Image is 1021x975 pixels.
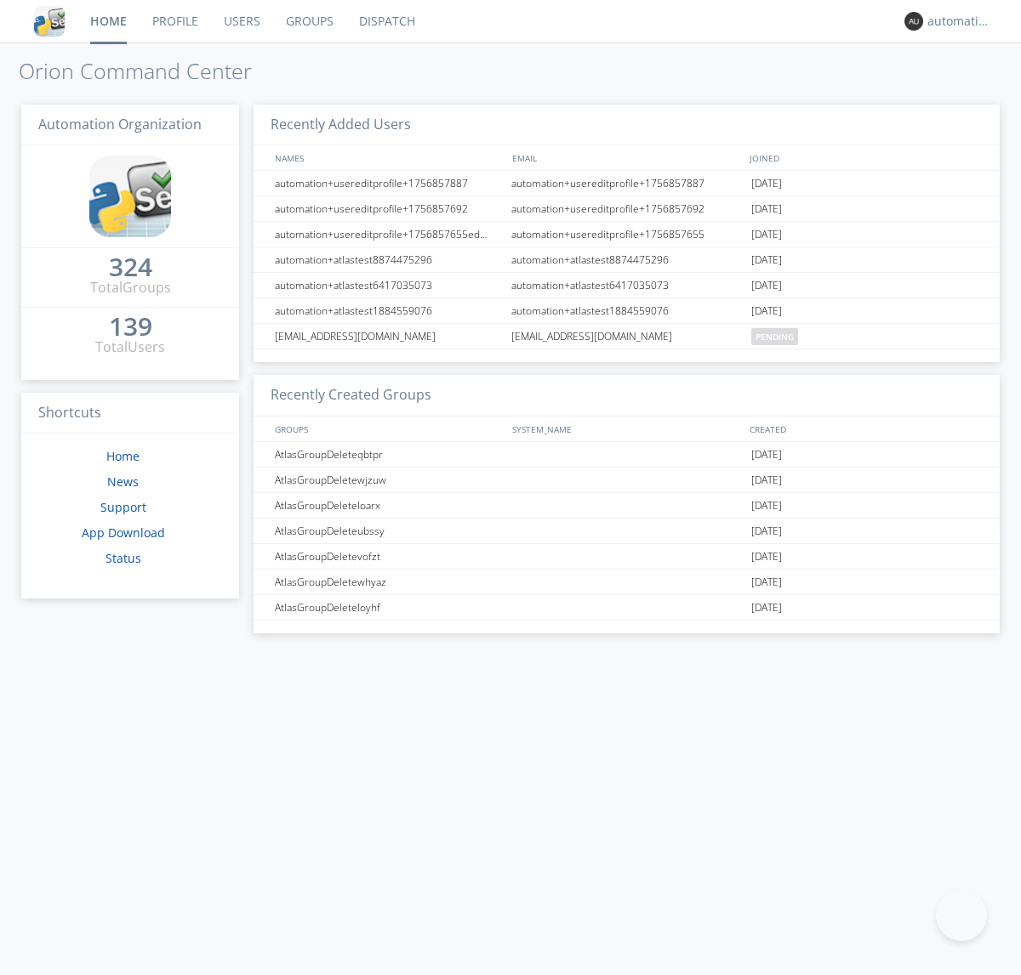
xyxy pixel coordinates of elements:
span: [DATE] [751,519,782,544]
a: automation+atlastest1884559076automation+atlastest1884559076[DATE] [254,298,1000,324]
a: Home [106,448,140,464]
div: AtlasGroupDeleteloarx [271,493,506,518]
h3: Recently Created Groups [254,375,1000,417]
span: [DATE] [751,247,782,273]
h3: Recently Added Users [254,105,1000,146]
a: AtlasGroupDeleteloarx[DATE] [254,493,1000,519]
span: [DATE] [751,222,782,247]
span: pending [751,328,798,345]
a: AtlasGroupDeleteqbtpr[DATE] [254,442,1000,468]
span: [DATE] [751,468,782,493]
div: automation+atlastest6417035073 [507,273,747,298]
h3: Shortcuts [21,393,239,434]
span: [DATE] [751,171,782,196]
a: AtlasGroupDeleteloyhf[DATE] [254,595,1000,621]
div: AtlasGroupDeleteqbtpr [271,442,506,467]
img: 373638.png [904,12,923,31]
a: automation+usereditprofile+1756857692automation+usereditprofile+1756857692[DATE] [254,196,1000,222]
div: automation+atlastest1884559076 [271,298,506,323]
a: automation+atlastest8874475296automation+atlastest8874475296[DATE] [254,247,1000,273]
div: AtlasGroupDeleteloyhf [271,595,506,620]
span: [DATE] [751,196,782,222]
a: AtlasGroupDeletewhyaz[DATE] [254,570,1000,595]
div: 324 [109,258,152,275]
a: automation+usereditprofile+1756857655editedautomation+usereditprofile+1756857655automation+usered... [254,222,1000,247]
div: Total Users [95,337,165,357]
div: GROUPS [271,417,504,441]
div: Total Groups [90,278,171,298]
div: SYSTEM_NAME [508,417,745,441]
span: [DATE] [751,544,782,570]
span: [DATE] [751,493,782,519]
div: automation+usereditprofile+1756857692 [271,196,506,221]
div: automation+usereditprofile+1756857692 [507,196,747,221]
div: [EMAIL_ADDRESS][DOMAIN_NAME] [271,324,506,349]
div: 139 [109,318,152,335]
div: CREATED [745,417,984,441]
div: EMAIL [508,145,745,170]
div: JOINED [745,145,984,170]
span: [DATE] [751,273,782,298]
a: automation+usereditprofile+1756857887automation+usereditprofile+1756857887[DATE] [254,171,1000,196]
div: automation+usereditprofile+1756857655 [507,222,747,247]
a: automation+atlastest6417035073automation+atlastest6417035073[DATE] [254,273,1000,298]
a: App Download [82,524,165,541]
div: AtlasGroupDeleteubssy [271,519,506,543]
a: 139 [109,318,152,337]
div: automation+atlastest8874475296 [507,247,747,272]
div: automation+usereditprofile+1756857887 [271,171,506,196]
a: Status [106,550,141,566]
span: [DATE] [751,595,782,621]
img: cddb5a64eb264b2086981ab96f4c1ba7 [89,156,171,237]
a: AtlasGroupDeleteubssy[DATE] [254,519,1000,544]
span: Automation Organization [38,115,202,133]
span: [DATE] [751,442,782,468]
div: AtlasGroupDeletewhyaz [271,570,506,594]
a: AtlasGroupDeletewjzuw[DATE] [254,468,1000,493]
span: [DATE] [751,570,782,595]
div: AtlasGroupDeletewjzuw [271,468,506,492]
a: News [107,473,139,490]
span: [DATE] [751,298,782,324]
a: Support [100,499,146,515]
div: [EMAIL_ADDRESS][DOMAIN_NAME] [507,324,747,349]
div: automation+atlastest6417035073 [271,273,506,298]
div: NAMES [271,145,504,170]
a: AtlasGroupDeletevofzt[DATE] [254,544,1000,570]
a: 324 [109,258,152,278]
div: AtlasGroupDeletevofzt [271,544,506,569]
div: automation+atlas0018 [927,13,991,30]
div: automation+atlastest8874475296 [271,247,506,272]
div: automation+atlastest1884559076 [507,298,747,323]
iframe: Toggle Customer Support [936,890,987,941]
a: [EMAIL_ADDRESS][DOMAIN_NAME][EMAIL_ADDRESS][DOMAIN_NAME]pending [254,324,1000,349]
div: automation+usereditprofile+1756857655editedautomation+usereditprofile+1756857655 [271,222,506,247]
img: cddb5a64eb264b2086981ab96f4c1ba7 [34,6,65,37]
div: automation+usereditprofile+1756857887 [507,171,747,196]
